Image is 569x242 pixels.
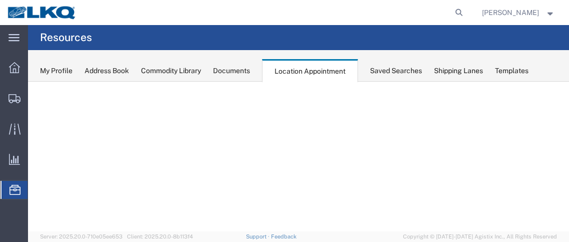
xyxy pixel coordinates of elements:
a: Feedback [271,233,296,239]
span: Client: 2025.20.0-8b113f4 [127,233,193,239]
div: Location Appointment [262,59,358,82]
h4: Resources [40,25,92,50]
button: [PERSON_NAME] [481,7,555,19]
span: Server: 2025.20.0-710e05ee653 [40,233,122,239]
span: Copyright © [DATE]-[DATE] Agistix Inc., All Rights Reserved [403,232,557,241]
div: Documents [213,66,250,76]
div: Shipping Lanes [434,66,483,76]
div: Saved Searches [370,66,422,76]
div: My Profile [40,66,72,76]
div: Address Book [84,66,129,76]
div: Commodity Library [141,66,201,76]
div: Templates [495,66,528,76]
span: Krisann Metzger [482,7,539,18]
a: Support [246,233,271,239]
iframe: FS Legacy Container [28,82,569,231]
img: logo [7,5,77,20]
